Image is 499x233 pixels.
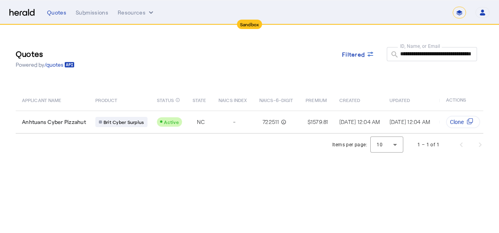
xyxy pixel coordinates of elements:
button: Clone [446,116,480,128]
mat-label: ID, Name, or Email [400,43,441,49]
span: Brit Cyber Surplus [104,119,144,125]
span: PREMIUM [306,96,327,104]
div: Sandbox [237,20,262,29]
span: STATE [193,96,206,104]
span: Clone [450,118,464,126]
th: ACTIONS [440,89,484,111]
button: Filtered [336,47,381,61]
span: CREATED [339,96,361,104]
div: 1 – 1 of 1 [417,141,439,149]
span: - [233,118,235,126]
span: Anhtuans Cyber Pizzahut [22,118,86,126]
span: NAICS-6-DIGIT [259,96,293,104]
p: Powered by [16,61,75,69]
a: /quotes [44,61,75,69]
div: Submissions [76,9,108,16]
mat-icon: info_outline [279,118,286,126]
span: APPLICANT NAME [22,96,61,104]
span: [DATE] 12:04 AM [390,118,430,125]
button: Resources dropdown menu [118,9,155,16]
span: Filtered [342,50,365,58]
span: Active [164,119,179,125]
span: STATUS [157,96,174,104]
span: 722511 [262,118,279,126]
span: $ [308,118,311,126]
mat-icon: info_outline [175,96,180,104]
span: 1579.81 [311,118,328,126]
span: UPDATED [390,96,410,104]
span: NC [197,118,205,126]
h3: Quotes [16,48,75,59]
span: PRODUCT [95,96,118,104]
span: [DATE] 12:04 AM [339,118,380,125]
div: Quotes [47,9,66,16]
span: NAICS INDEX [219,96,247,104]
div: Items per page: [332,141,367,149]
mat-icon: search [387,50,400,60]
img: Herald Logo [9,9,35,16]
